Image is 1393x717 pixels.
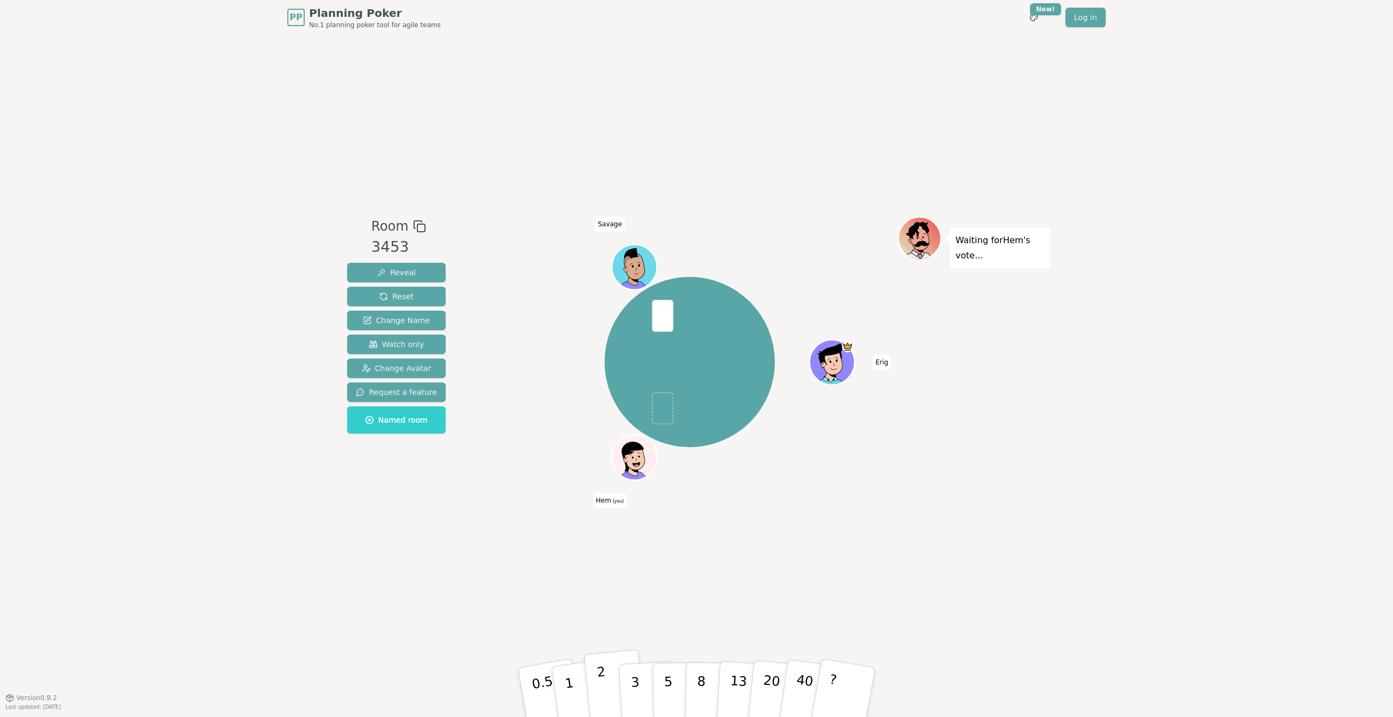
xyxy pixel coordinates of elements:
span: Last updated: [DATE] [5,704,61,710]
div: New! [1030,3,1061,15]
span: Planning Poker [309,5,441,21]
p: Waiting for Hem 's vote... [956,233,1045,263]
span: Room [371,217,408,236]
button: Reveal [347,263,446,282]
button: Click to change your avatar [613,436,656,479]
span: Named room [365,415,428,425]
a: PPPlanning PokerNo.1 planning poker tool for agile teams [287,5,441,29]
span: Version 0.9.2 [16,694,57,702]
span: (you) [611,499,624,504]
div: 3453 [371,236,426,258]
button: Version0.9.2 [5,694,57,702]
button: Named room [347,406,446,434]
span: Click to change your name [595,217,625,232]
button: Reset [347,287,446,306]
span: Reveal [377,267,416,278]
span: No.1 planning poker tool for agile teams [309,21,441,29]
span: Watch only [369,339,424,350]
button: Watch only [347,335,446,354]
span: Change Avatar [362,363,432,374]
button: Change Name [347,311,446,330]
a: Log in [1065,8,1106,27]
span: Click to change your name [873,355,891,370]
span: Click to change your name [593,493,627,508]
span: PP [289,11,302,24]
button: Change Avatar [347,358,446,378]
button: Request a feature [347,382,446,402]
span: Erig is the host [842,341,854,353]
button: New! [1024,8,1044,27]
span: Reset [379,291,414,302]
span: Change Name [363,315,430,326]
span: Request a feature [356,387,437,398]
